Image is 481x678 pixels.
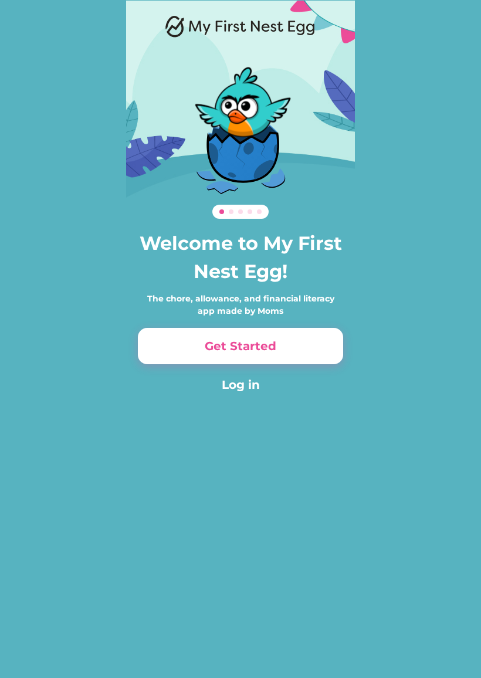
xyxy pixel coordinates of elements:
img: Logo.png [165,15,316,38]
button: Get Started [138,328,343,364]
h3: Welcome to My First Nest Egg! [138,229,343,286]
button: Log in [138,376,343,394]
div: The chore, allowance, and financial literacy app made by Moms [138,293,343,317]
img: Dino.svg [168,49,313,194]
